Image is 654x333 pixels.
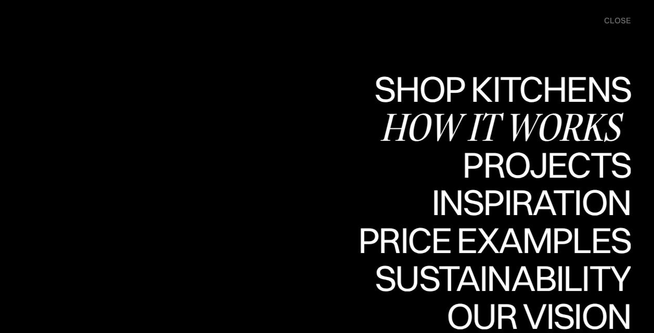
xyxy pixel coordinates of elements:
[369,71,631,109] a: Shop KitchensShop Kitchens
[369,107,631,143] div: Shop Kitchens
[594,10,631,31] div: menu
[366,260,631,296] div: Sustainability
[366,260,631,298] a: SustainabilitySustainability
[358,222,631,260] a: Price examplesPrice examples
[358,222,631,258] div: Price examples
[358,258,631,295] div: Price examples
[462,183,631,219] div: Projects
[417,184,631,220] div: Inspiration
[417,184,631,222] a: InspirationInspiration
[369,71,631,107] div: Shop Kitchens
[366,296,631,332] div: Sustainability
[380,109,631,146] a: How it works
[462,146,631,183] div: Projects
[462,146,631,184] a: ProjectsProjects
[604,15,631,26] div: close
[417,220,631,257] div: Inspiration
[380,109,631,145] div: How it works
